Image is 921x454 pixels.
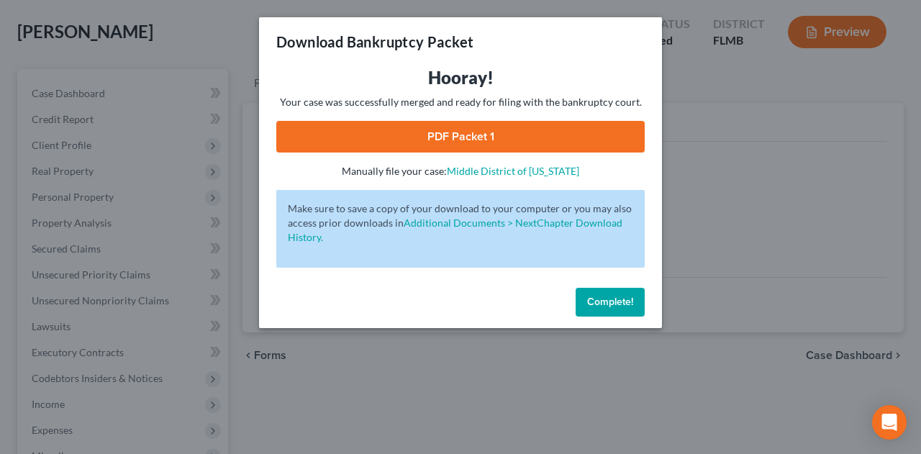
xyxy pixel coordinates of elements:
a: PDF Packet 1 [276,121,645,153]
div: Open Intercom Messenger [872,405,907,440]
a: Middle District of [US_STATE] [447,165,579,177]
button: Complete! [576,288,645,317]
p: Manually file your case: [276,164,645,178]
p: Your case was successfully merged and ready for filing with the bankruptcy court. [276,95,645,109]
a: Additional Documents > NextChapter Download History. [288,217,622,243]
h3: Hooray! [276,66,645,89]
span: Complete! [587,296,633,308]
h3: Download Bankruptcy Packet [276,32,473,52]
p: Make sure to save a copy of your download to your computer or you may also access prior downloads in [288,201,633,245]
